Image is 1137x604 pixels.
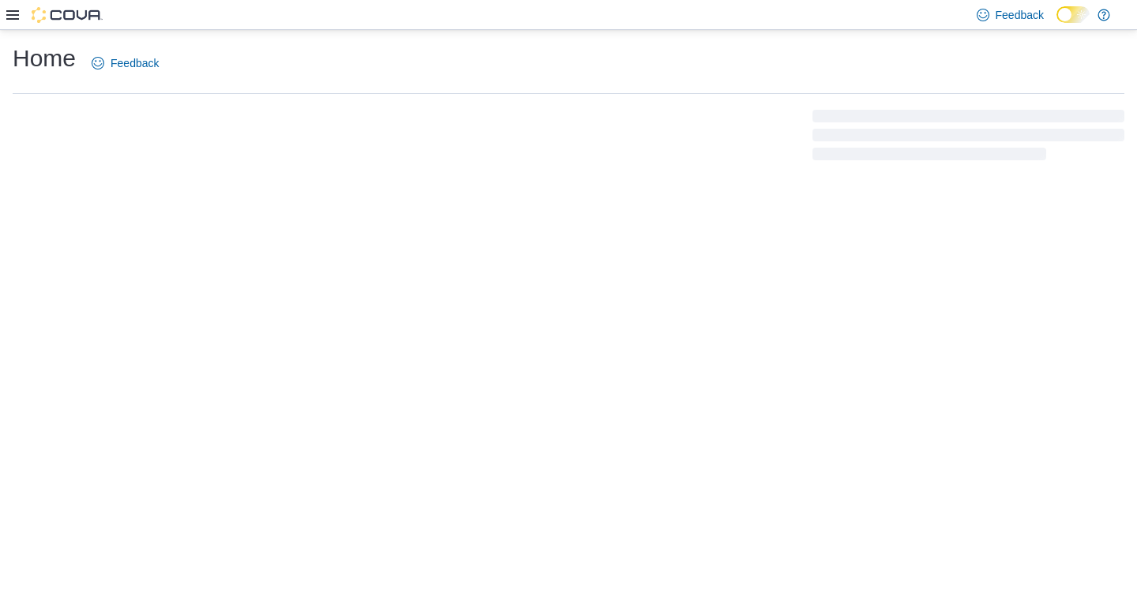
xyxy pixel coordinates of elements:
[32,7,103,23] img: Cova
[111,55,159,71] span: Feedback
[1056,6,1090,23] input: Dark Mode
[13,43,76,74] h1: Home
[85,47,165,79] a: Feedback
[996,7,1044,23] span: Feedback
[812,113,1124,163] span: Loading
